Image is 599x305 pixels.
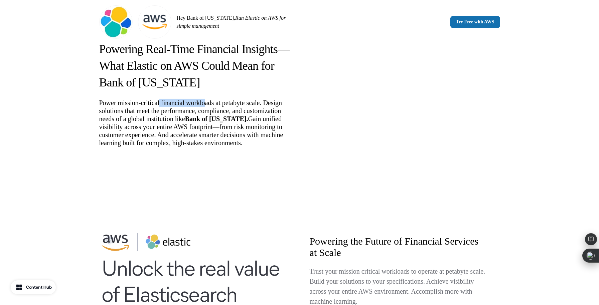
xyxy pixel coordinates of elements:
[99,41,294,91] p: Powering Real-Time Financial Insights—What Elastic on AWS Could Mean for Bank of [US_STATE]
[185,115,248,122] strong: Bank of [US_STATE].
[177,14,297,30] p: Hey Bank of [US_STATE],
[310,236,488,258] h2: Powering the Future of Financial Services at Scale
[11,280,56,294] button: Content Hub
[26,284,52,291] div: Content Hub
[450,16,500,28] a: Try Free with AWS
[310,268,485,305] span: Trust your mission critical workloads to operate at petabyte scale. Build your solutions to your ...
[99,99,294,147] p: Power mission-critical financial workloads at petabyte scale. Design solutions that meet the perf...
